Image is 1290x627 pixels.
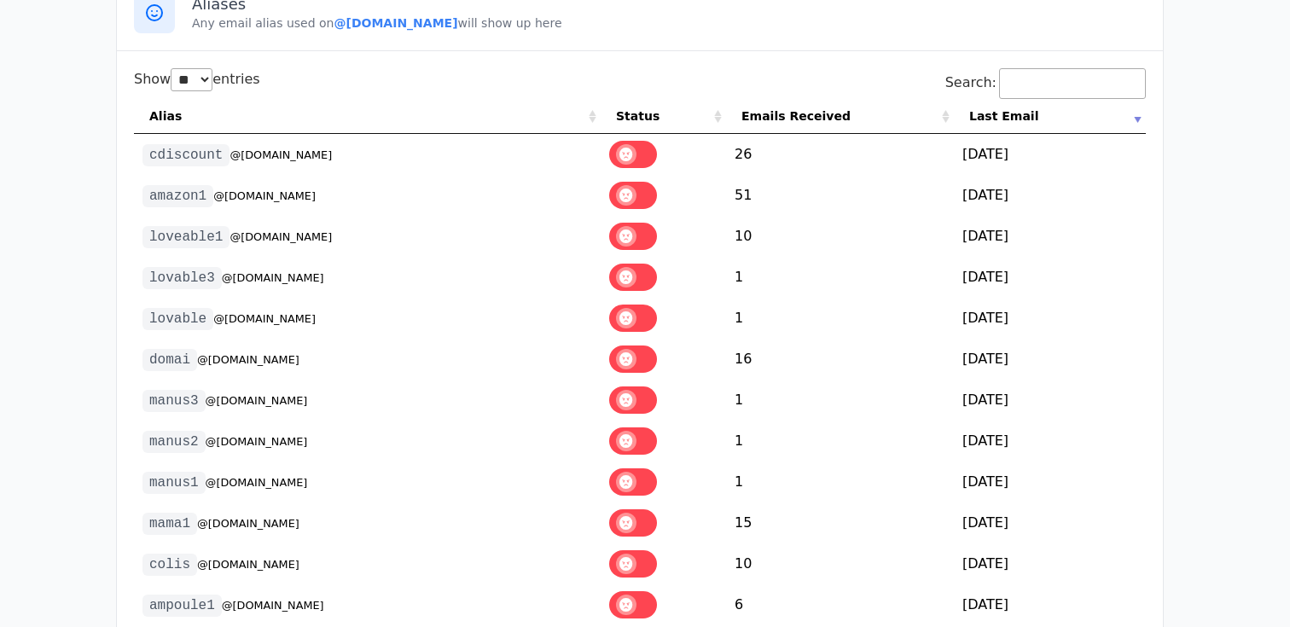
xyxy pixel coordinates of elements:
small: @[DOMAIN_NAME] [230,230,332,243]
td: [DATE] [954,380,1146,421]
td: [DATE] [954,543,1146,584]
code: lovable [142,308,213,330]
small: @[DOMAIN_NAME] [213,312,316,325]
td: 15 [726,502,954,543]
p: Any email alias used on will show up here [192,15,1146,32]
td: [DATE] [954,134,1146,175]
small: @[DOMAIN_NAME] [206,394,308,407]
code: ampoule1 [142,595,222,617]
small: @[DOMAIN_NAME] [222,271,324,284]
td: 1 [726,462,954,502]
td: [DATE] [954,421,1146,462]
code: amazon1 [142,185,213,207]
code: mama1 [142,513,197,535]
td: [DATE] [954,584,1146,625]
small: @[DOMAIN_NAME] [206,435,308,448]
small: @[DOMAIN_NAME] [197,558,299,571]
code: domai [142,349,197,371]
label: Show entries [134,71,260,87]
small: @[DOMAIN_NAME] [230,148,332,161]
code: loveable1 [142,226,230,248]
select: Showentries [171,68,212,91]
b: @[DOMAIN_NAME] [334,16,457,30]
td: 1 [726,380,954,421]
td: [DATE] [954,216,1146,257]
td: [DATE] [954,175,1146,216]
code: manus2 [142,431,206,453]
td: 1 [726,421,954,462]
label: Search: [945,74,1146,90]
th: Alias: activate to sort column ascending [134,99,601,134]
small: @[DOMAIN_NAME] [222,599,324,612]
code: colis [142,554,197,576]
td: [DATE] [954,502,1146,543]
code: lovable3 [142,267,222,289]
input: Search: [999,68,1146,99]
small: @[DOMAIN_NAME] [213,189,316,202]
td: 16 [726,339,954,380]
th: Last Email: activate to sort column ascending [954,99,1146,134]
td: 6 [726,584,954,625]
code: manus1 [142,472,206,494]
td: [DATE] [954,339,1146,380]
td: [DATE] [954,462,1146,502]
small: @[DOMAIN_NAME] [197,517,299,530]
td: [DATE] [954,257,1146,298]
td: 1 [726,298,954,339]
th: Status: activate to sort column ascending [601,99,726,134]
td: 26 [726,134,954,175]
th: Emails Received: activate to sort column ascending [726,99,954,134]
code: manus3 [142,390,206,412]
td: [DATE] [954,298,1146,339]
td: 10 [726,543,954,584]
small: @[DOMAIN_NAME] [206,476,308,489]
td: 1 [726,257,954,298]
td: 51 [726,175,954,216]
code: cdiscount [142,144,230,166]
td: 10 [726,216,954,257]
small: @[DOMAIN_NAME] [197,353,299,366]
